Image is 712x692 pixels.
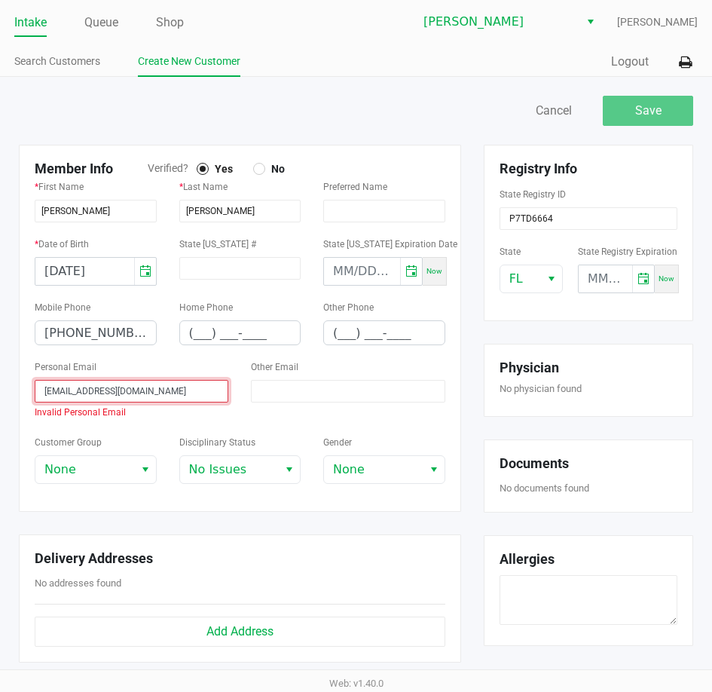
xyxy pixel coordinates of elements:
span: [PERSON_NAME] [617,14,698,30]
label: State Registry Expiration [578,245,677,259]
label: Customer Group [35,436,102,449]
a: Intake [14,12,47,33]
label: State [US_STATE] Expiration Date [323,237,457,251]
label: State Registry ID [500,188,566,201]
button: Toggle calendar [400,258,422,285]
h5: Registry Info [500,161,677,177]
label: Home Phone [179,301,233,314]
h5: Member Info [35,161,148,177]
button: Toggle calendar [134,258,156,285]
a: Create New Customer [138,52,240,71]
a: Shop [156,12,184,33]
button: Select [423,456,445,483]
span: Now [426,267,442,275]
span: Verified? [148,161,197,176]
label: Gender [323,436,352,449]
label: Other Email [251,360,298,374]
label: Date of Birth [35,237,89,251]
span: Web: v1.40.0 [329,678,384,689]
h5: Documents [500,455,677,472]
input: Format: (999) 999-9999 [180,321,301,344]
span: Now [659,274,674,283]
button: Cancel [516,96,591,126]
span: None [333,461,414,479]
span: No Issues [189,461,270,479]
span: No documents found [500,482,589,494]
h5: Physician [500,360,677,376]
button: Toggle calendar [632,265,654,292]
input: MM/DD/YYYY [35,258,134,285]
label: Mobile Phone [35,301,90,314]
a: Search Customers [14,52,100,71]
small: Invalid Personal Email [35,407,126,418]
span: No addresses found [35,577,121,589]
button: Add Address [35,617,445,647]
span: FL [509,270,531,288]
label: Other Phone [323,301,374,314]
button: Select [278,456,300,483]
a: Queue [84,12,118,33]
button: Select [579,8,601,35]
input: Format: (999) 999-9999 [324,321,445,344]
span: [PERSON_NAME] [423,13,570,31]
button: Logout [611,53,649,71]
label: Last Name [179,180,228,194]
input: MM/DD/YYYY [324,258,400,285]
button: Select [540,265,562,292]
label: State [500,245,521,259]
button: Select [134,456,156,483]
label: Disciplinary Status [179,436,255,449]
span: None [44,461,125,479]
input: Format: (999) 999-9999 [35,321,156,344]
span: No [265,162,285,176]
input: MM/DD/YYYY [579,265,632,292]
label: First Name [35,180,84,194]
label: State [US_STATE] # [179,237,256,251]
label: Personal Email [35,360,96,374]
span: Cancel [536,103,572,118]
h6: No physician found [500,383,677,395]
span: Yes [209,162,233,176]
label: Preferred Name [323,180,387,194]
span: Add Address [206,624,273,638]
h5: Allergies [500,551,555,568]
h5: Delivery Addresses [35,550,445,567]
